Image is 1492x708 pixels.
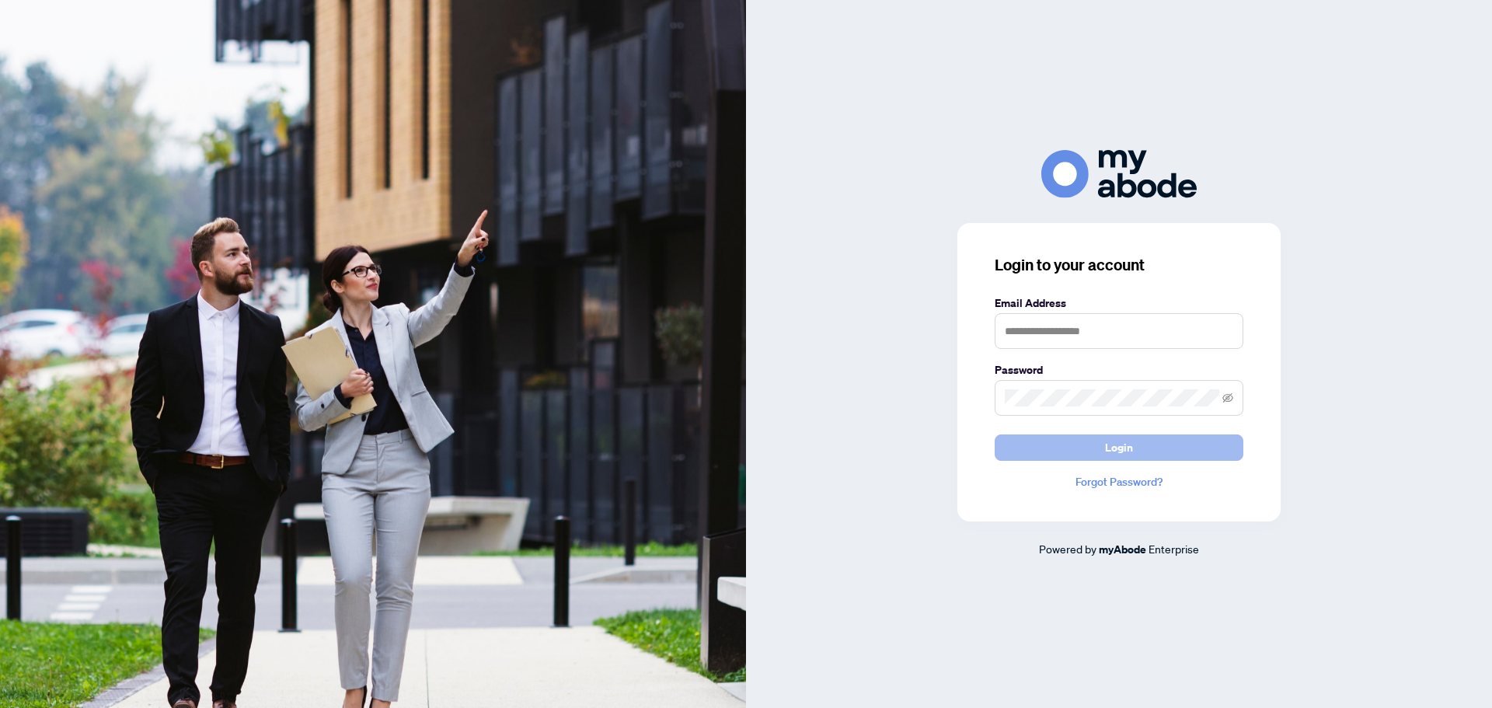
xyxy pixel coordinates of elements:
[995,473,1243,490] a: Forgot Password?
[1222,392,1233,403] span: eye-invisible
[1099,541,1146,558] a: myAbode
[1041,150,1197,197] img: ma-logo
[995,434,1243,461] button: Login
[1149,542,1199,556] span: Enterprise
[995,361,1243,378] label: Password
[995,254,1243,276] h3: Login to your account
[995,295,1243,312] label: Email Address
[1105,435,1133,460] span: Login
[1039,542,1096,556] span: Powered by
